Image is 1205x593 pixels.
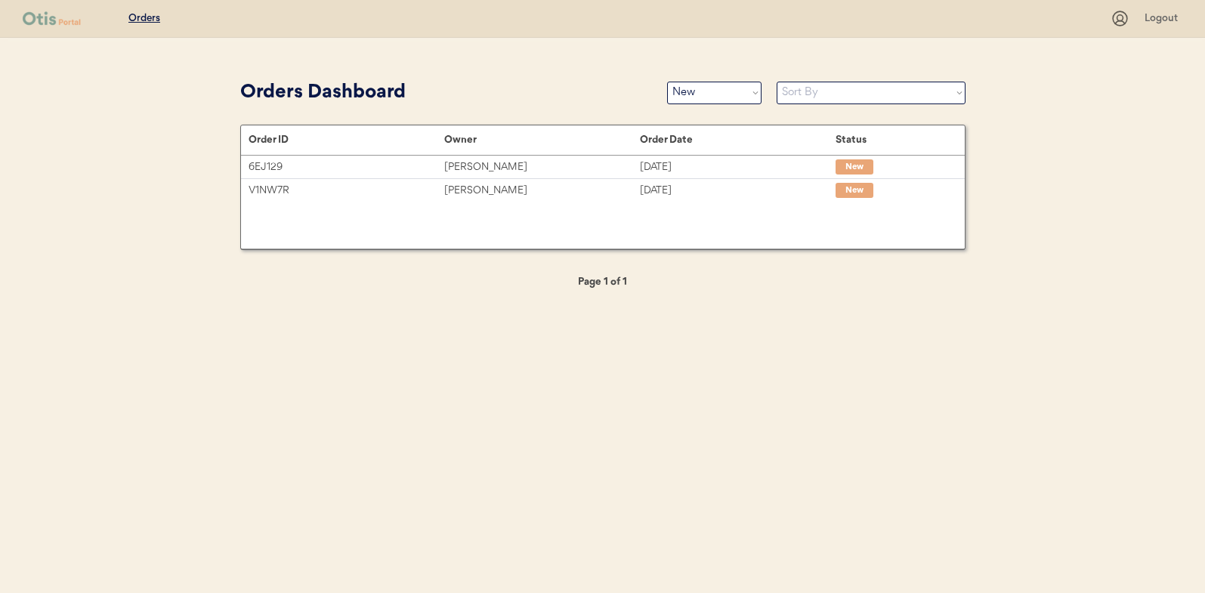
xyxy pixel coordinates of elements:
[1145,11,1182,26] div: Logout
[249,182,444,199] div: V1NW7R
[444,159,640,176] div: [PERSON_NAME]
[444,134,640,146] div: Owner
[240,79,652,107] div: Orders Dashboard
[527,273,678,291] div: Page 1 of 1
[640,182,836,199] div: [DATE]
[640,134,836,146] div: Order Date
[128,13,160,23] u: Orders
[444,182,640,199] div: [PERSON_NAME]
[640,159,836,176] div: [DATE]
[836,134,949,146] div: Status
[249,134,444,146] div: Order ID
[249,159,444,176] div: 6EJ129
